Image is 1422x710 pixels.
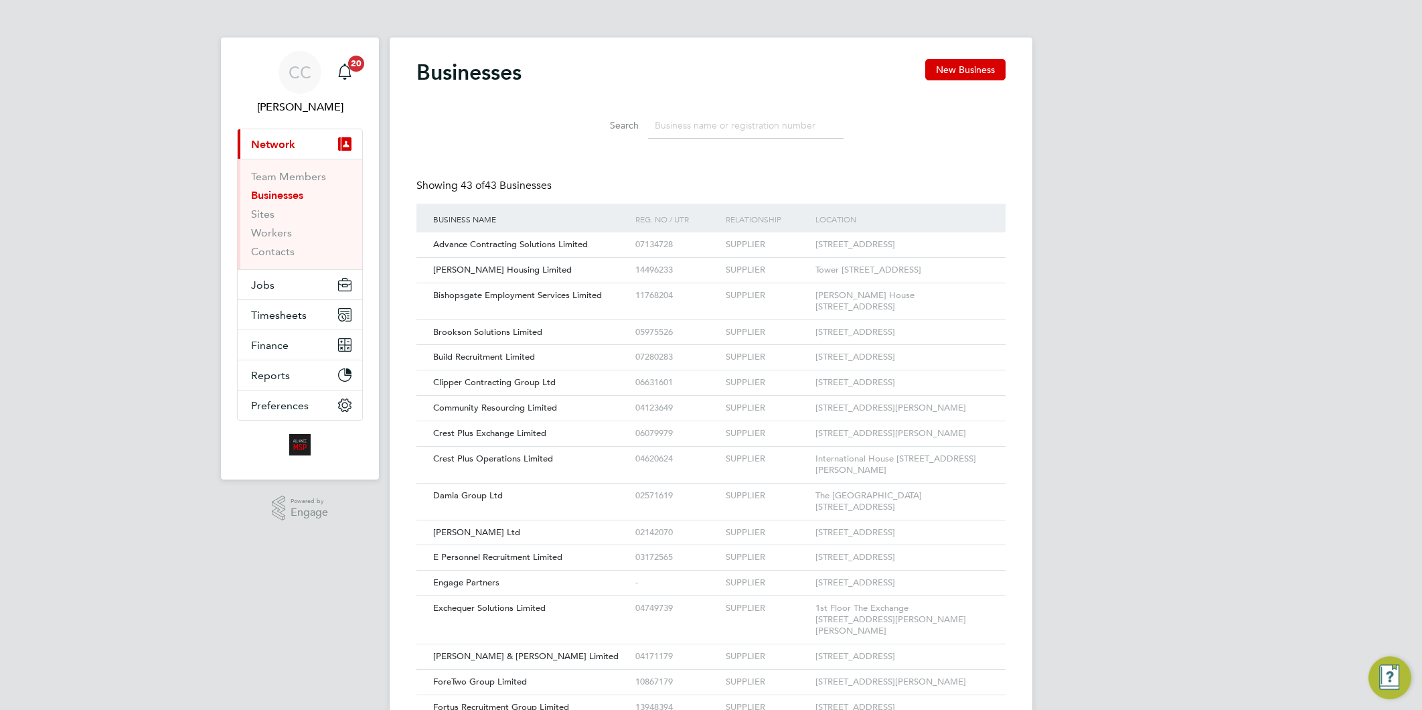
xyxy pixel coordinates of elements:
[722,320,812,345] div: SUPPLIER
[812,596,992,644] div: 1st Floor The Exchange [STREET_ADDRESS][PERSON_NAME][PERSON_NAME]
[416,179,554,193] div: Showing
[433,289,602,301] span: Bishopsgate Employment Services Limited
[578,119,639,131] label: Search
[221,38,379,480] nav: Main navigation
[632,320,722,345] div: 05975526
[289,64,311,81] span: CC
[238,300,362,330] button: Timesheets
[251,369,290,382] span: Reports
[433,238,588,250] span: Advance Contracting Solutions Limited
[812,320,992,345] div: [STREET_ADDRESS]
[648,113,844,139] input: Business name or registration number
[430,695,992,706] a: Fortus Recruitment Group Limited13948394SUPPLIER[STREET_ADDRESS]
[430,421,992,432] a: Crest Plus Exchange Limited06079979SUPPLIER[STREET_ADDRESS][PERSON_NAME]
[238,270,362,299] button: Jobs
[238,129,362,159] button: Network
[430,395,992,407] a: Community Resourcing Limited04123649SUPPLIER[STREET_ADDRESS][PERSON_NAME]
[722,370,812,395] div: SUPPLIER
[722,232,812,257] div: SUPPLIER
[812,370,992,395] div: [STREET_ADDRESS]
[722,520,812,545] div: SUPPLIER
[632,370,722,395] div: 06631601
[722,345,812,370] div: SUPPLIER
[632,258,722,283] div: 14496233
[433,490,503,501] span: Damia Group Ltd
[433,650,619,662] span: [PERSON_NAME] & [PERSON_NAME] Limited
[722,644,812,669] div: SUPPLIER
[632,447,722,472] div: 04620624
[238,330,362,360] button: Finance
[238,390,362,420] button: Preferences
[251,170,326,183] a: Team Members
[430,204,632,234] div: Business Name
[722,596,812,621] div: SUPPLIER
[632,484,722,508] div: 02571619
[251,279,274,291] span: Jobs
[430,669,992,681] a: ForeTwo Group Limited10867179SUPPLIER[STREET_ADDRESS][PERSON_NAME]
[291,496,328,507] span: Powered by
[251,189,303,202] a: Businesses
[348,56,364,72] span: 20
[632,421,722,446] div: 06079979
[433,526,520,538] span: [PERSON_NAME] Ltd
[433,453,553,464] span: Crest Plus Operations Limited
[433,427,546,439] span: Crest Plus Exchange Limited
[430,520,992,531] a: [PERSON_NAME] Ltd02142070SUPPLIER[STREET_ADDRESS]
[433,351,535,362] span: Build Recruitment Limited
[812,670,992,695] div: [STREET_ADDRESS][PERSON_NAME]
[722,396,812,421] div: SUPPLIER
[430,232,992,243] a: Advance Contracting Solutions Limited07134728SUPPLIER[STREET_ADDRESS]
[238,159,362,269] div: Network
[925,59,1006,80] button: New Business
[461,179,485,192] span: 43 of
[722,204,812,234] div: Relationship
[237,434,363,455] a: Go to home page
[433,376,556,388] span: Clipper Contracting Group Ltd
[812,545,992,570] div: [STREET_ADDRESS]
[722,283,812,308] div: SUPPLIER
[632,345,722,370] div: 07280283
[461,179,552,192] span: 43 Businesses
[812,283,992,319] div: [PERSON_NAME] House [STREET_ADDRESS]
[430,545,992,556] a: E Personnel Recruitment Limited03172565SUPPLIER[STREET_ADDRESS]
[632,283,722,308] div: 11768204
[632,670,722,695] div: 10867179
[430,644,992,655] a: [PERSON_NAME] & [PERSON_NAME] Limited04171179SUPPLIER[STREET_ADDRESS]
[722,545,812,570] div: SUPPLIER
[430,319,992,331] a: Brookson Solutions Limited05975526SUPPLIER[STREET_ADDRESS]
[251,339,289,352] span: Finance
[812,644,992,669] div: [STREET_ADDRESS]
[722,447,812,472] div: SUPPLIER
[430,283,992,294] a: Bishopsgate Employment Services Limited11768204SUPPLIER[PERSON_NAME] House [STREET_ADDRESS]
[812,520,992,545] div: [STREET_ADDRESS]
[812,484,992,520] div: The [GEOGRAPHIC_DATA] [STREET_ADDRESS]
[430,483,992,494] a: Damia Group Ltd02571619SUPPLIERThe [GEOGRAPHIC_DATA] [STREET_ADDRESS]
[812,447,992,483] div: International House [STREET_ADDRESS][PERSON_NAME]
[331,51,358,94] a: 20
[237,99,363,115] span: Claire Compton
[433,326,542,338] span: Brookson Solutions Limited
[430,257,992,269] a: [PERSON_NAME] Housing Limited14496233SUPPLIERTower [STREET_ADDRESS]
[433,577,499,588] span: Engage Partners
[1368,656,1411,699] button: Engage Resource Center
[289,434,311,455] img: alliancemsp-logo-retina.png
[812,232,992,257] div: [STREET_ADDRESS]
[812,421,992,446] div: [STREET_ADDRESS][PERSON_NAME]
[812,258,992,283] div: Tower [STREET_ADDRESS]
[433,551,562,563] span: E Personnel Recruitment Limited
[632,520,722,545] div: 02142070
[433,402,557,413] span: Community Resourcing Limited
[632,545,722,570] div: 03172565
[632,396,722,421] div: 04123649
[632,596,722,621] div: 04749739
[433,264,572,275] span: [PERSON_NAME] Housing Limited
[251,226,292,239] a: Workers
[430,344,992,356] a: Build Recruitment Limited07280283SUPPLIER[STREET_ADDRESS]
[812,345,992,370] div: [STREET_ADDRESS]
[722,421,812,446] div: SUPPLIER
[272,496,329,521] a: Powered byEngage
[812,571,992,595] div: [STREET_ADDRESS]
[251,138,295,151] span: Network
[632,204,722,234] div: Reg. No / UTR
[430,570,992,581] a: Engage Partners-SUPPLIER[STREET_ADDRESS]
